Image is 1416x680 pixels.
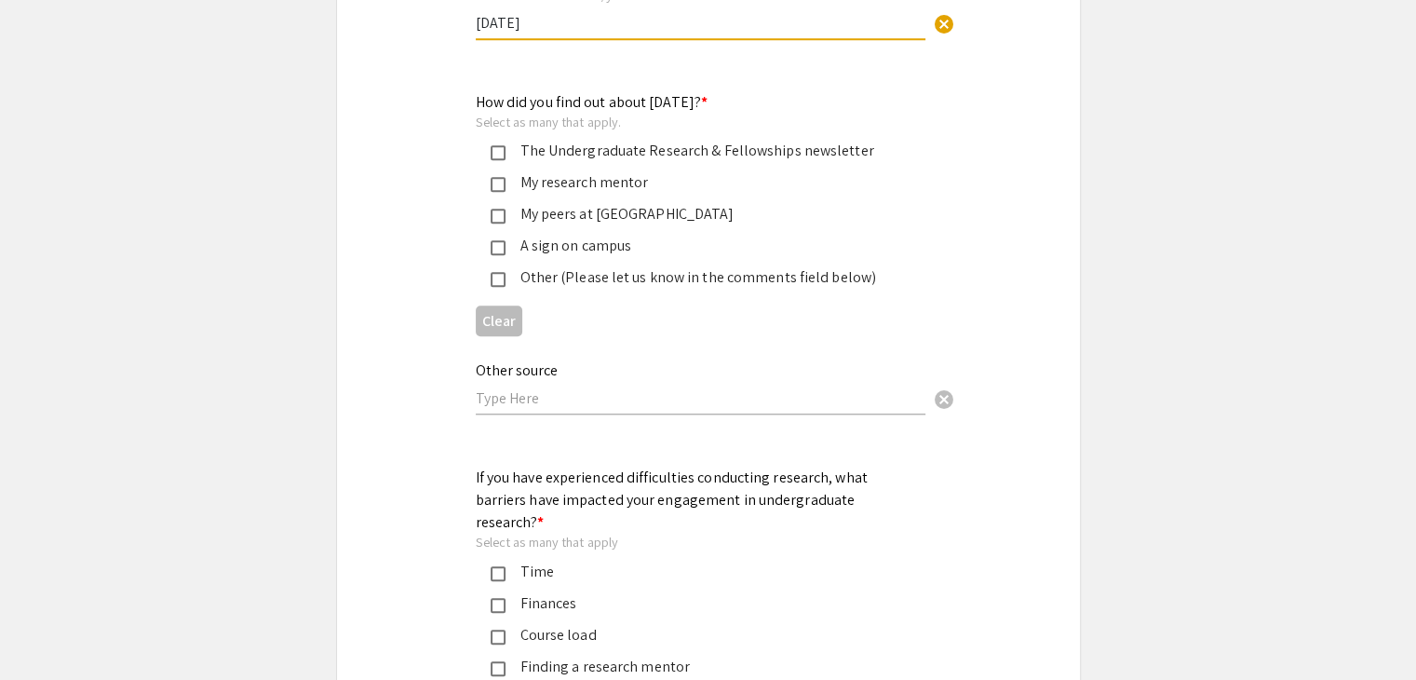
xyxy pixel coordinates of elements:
div: Other (Please let us know in the comments field below) [506,266,897,289]
div: Course load [506,624,897,646]
input: Type Here [476,388,925,408]
span: cancel [933,13,955,35]
button: Clear [476,306,522,336]
div: Finances [506,592,897,615]
button: Clear [925,4,963,41]
div: My research mentor [506,171,897,194]
div: Time [506,561,897,583]
span: cancel [933,388,955,411]
button: Clear [925,380,963,417]
div: Finding a research mentor [506,656,897,678]
mat-label: How did you find out about [DATE]? [476,92,708,112]
mat-label: If you have experienced difficulties conducting research, what barriers have impacted your engage... [476,468,868,532]
input: Type Here [476,13,925,33]
iframe: Chat [14,596,79,666]
div: A sign on campus [506,235,897,257]
div: The Undergraduate Research & Fellowships newsletter [506,140,897,162]
div: My peers at [GEOGRAPHIC_DATA] [506,203,897,225]
div: Select as many that apply. [476,114,911,130]
mat-label: Other source [476,360,558,380]
div: Select as many that apply [476,534,911,551]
